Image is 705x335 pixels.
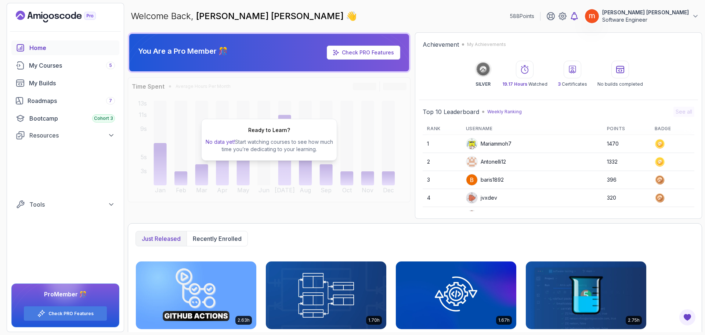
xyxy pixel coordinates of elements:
p: Recently enrolled [193,234,242,243]
div: baris1892 [466,174,504,186]
a: roadmaps [11,93,119,108]
a: courses [11,58,119,73]
img: Java Unit Testing and TDD card [526,261,646,329]
td: 4 [423,189,461,207]
span: 19.17 Hours [502,81,527,87]
h2: Achievement [423,40,459,49]
div: Home [29,43,115,52]
p: [PERSON_NAME] [PERSON_NAME] [602,9,689,16]
span: 7 [109,98,112,104]
button: Recently enrolled [187,231,247,246]
p: You Are a Pro Member 🎊 [138,46,228,56]
button: Just released [136,231,187,246]
span: 3 [558,81,561,87]
a: Check PRO Features [342,49,394,56]
p: Start watching courses to see how much time you’re dedicating to your learning. [205,138,334,153]
th: Username [462,123,603,135]
p: Certificates [558,81,587,87]
th: Points [603,123,650,135]
div: My Builds [29,79,115,88]
div: Tools [29,200,115,209]
div: Roadmaps [28,96,115,105]
td: 3 [423,171,461,189]
p: My Achievements [467,42,506,47]
span: 5 [109,63,112,68]
td: 1470 [603,135,650,153]
p: Software Engineer [602,16,689,24]
img: Database Design & Implementation card [266,261,386,329]
td: 234 [603,207,650,225]
a: home [11,40,119,55]
div: Antonelli12 [466,156,506,168]
div: jvxdev [466,192,497,204]
div: Resources [29,131,115,140]
img: user profile image [585,9,599,23]
span: 👋 [346,10,357,22]
button: Check PRO Features [23,306,107,321]
p: Welcome Back, [131,10,357,22]
a: bootcamp [11,111,119,126]
img: user profile image [466,174,477,185]
button: user profile image[PERSON_NAME] [PERSON_NAME]Software Engineer [585,9,699,24]
button: Resources [11,129,119,142]
img: Java Integration Testing card [396,261,516,329]
h2: Top 10 Leaderboard [423,107,479,116]
p: No builds completed [597,81,643,87]
button: Open Feedback Button [679,309,696,326]
p: 2.75h [628,317,640,323]
button: Tools [11,198,119,211]
p: 1.70h [368,317,380,323]
td: 1 [423,135,461,153]
div: jesmq7 [466,210,498,222]
p: 1.67h [498,317,510,323]
td: 2 [423,153,461,171]
a: Check PRO Features [48,311,94,317]
th: Rank [423,123,461,135]
p: Just released [142,234,181,243]
img: CI/CD with GitHub Actions card [136,261,256,329]
span: [PERSON_NAME] [PERSON_NAME] [196,11,346,21]
img: default monster avatar [466,192,477,203]
img: user profile image [466,156,477,167]
div: Bootcamp [29,114,115,123]
div: Mariammoh7 [466,138,511,150]
a: Check PRO Features [327,46,400,60]
a: Landing page [16,11,113,22]
h2: Ready to Learn? [248,126,290,134]
p: Watched [502,81,547,87]
th: Badge [650,123,694,135]
p: 588 Points [510,13,534,20]
td: 5 [423,207,461,225]
span: Cohort 3 [94,115,113,121]
span: No data yet! [206,139,235,145]
p: 2.63h [238,317,250,323]
button: See all [673,107,694,117]
img: default monster avatar [466,138,477,149]
p: SILVER [476,81,491,87]
td: 396 [603,171,650,189]
p: Weekly Ranking [487,109,522,115]
td: 320 [603,189,650,207]
td: 1332 [603,153,650,171]
img: default monster avatar [466,210,477,221]
a: builds [11,76,119,90]
div: My Courses [29,61,115,70]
